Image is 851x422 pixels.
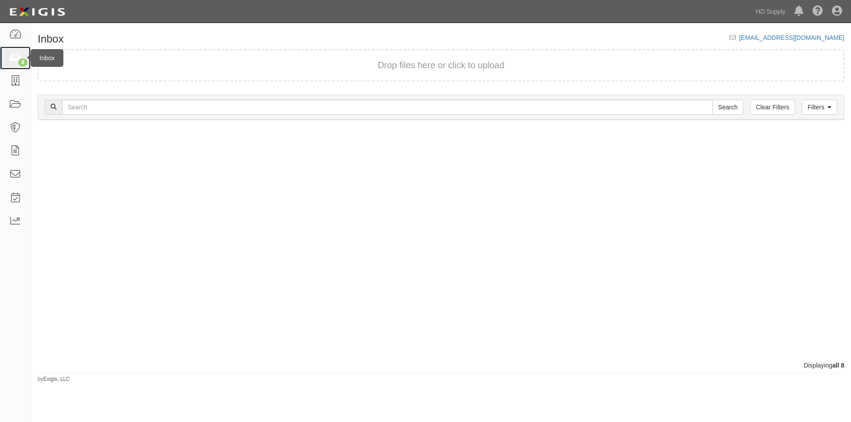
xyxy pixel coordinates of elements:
a: Filters [802,100,837,115]
div: Inbox [31,49,63,67]
i: Help Center - Complianz [812,6,823,17]
a: Clear Filters [750,100,795,115]
a: HD Supply [751,3,790,20]
b: all 8 [832,362,844,369]
button: Drop files here or click to upload [378,59,504,72]
div: 8 [18,58,27,66]
a: Exigis, LLC [43,376,70,382]
h1: Inbox [38,33,64,45]
input: Search [62,100,713,115]
input: Search [712,100,743,115]
a: [EMAIL_ADDRESS][DOMAIN_NAME] [739,34,844,41]
div: Displaying [31,361,851,370]
small: by [38,376,70,383]
img: logo-5460c22ac91f19d4615b14bd174203de0afe785f0fc80cf4dbbc73dc1793850b.png [7,4,68,20]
